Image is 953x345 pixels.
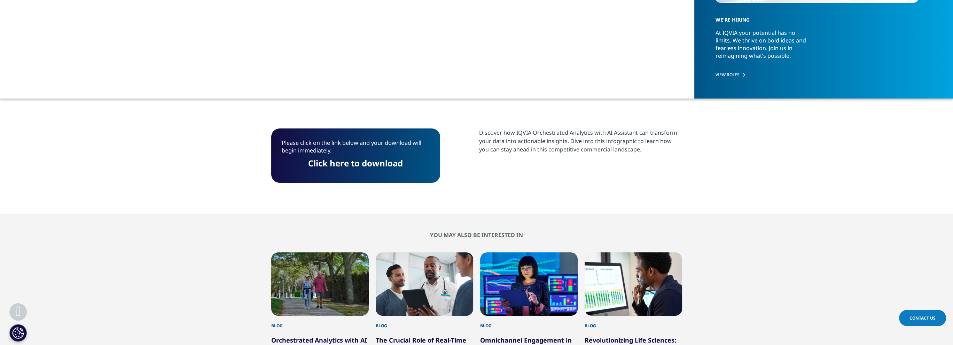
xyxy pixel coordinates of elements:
[715,29,811,66] p: At IQVIA your potential has no limits. We thrive on bold ideas and fearless innovation. Join us i...
[715,5,908,29] h5: WE'RE HIRING
[271,232,682,238] h2: You may also be interested in
[282,139,430,159] p: Please click on the link below and your download will begin immediately.
[899,310,946,326] a: Contact Us
[480,316,578,329] div: Blog
[479,128,682,159] p: Discover how IQVIA Orchestrated Analytics with AI Assistant can transform your data into actionab...
[308,157,403,169] a: Click here to download
[376,316,473,329] div: Blog
[585,316,682,329] div: Blog
[271,316,369,329] div: Blog
[715,72,918,78] a: VIEW ROLES
[9,324,27,342] button: Cookies Settings
[909,315,936,321] span: Contact Us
